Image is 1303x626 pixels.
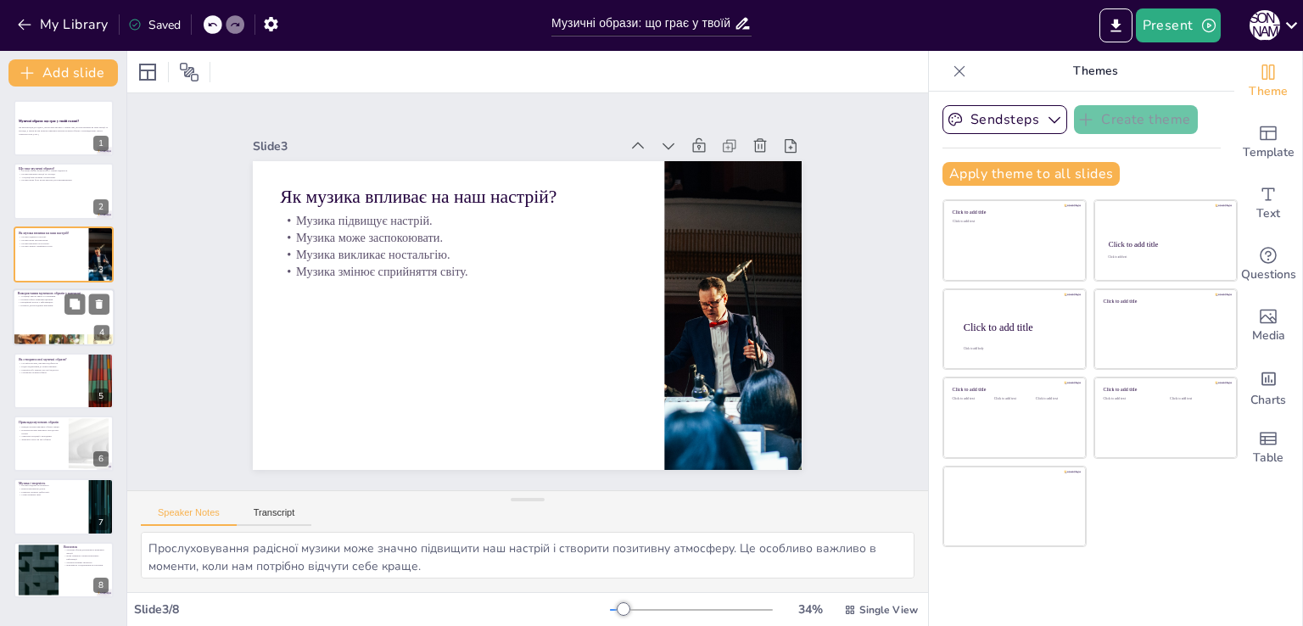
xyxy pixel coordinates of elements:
span: Questions [1241,265,1296,284]
p: Музика робить навчання цікавим. [18,298,109,301]
p: Повільна музика викликає спогади про спокій. [19,428,64,434]
p: Музика і творчість [19,481,84,486]
p: Малюйте або пишіть про свої відчуття. [19,368,84,372]
div: 2 [14,163,114,219]
button: Create theme [1074,105,1198,134]
div: 7 [14,478,114,534]
p: Асоціації між звуками і моментами. [19,176,109,179]
div: [PERSON_NAME] [1250,10,1280,41]
p: Створюйте яскраві образи. [19,371,84,374]
p: Звертайте увагу на свої образи. [19,438,64,441]
p: Стимулювання уяви. [19,494,84,497]
div: 3 [93,262,109,277]
div: Click to add text [953,397,991,401]
p: Як музика впливає на наш настрій? [318,112,665,247]
strong: Музичні образи: що грає у твоїй голові? [19,119,79,122]
p: Музика змінює сприйняття світу. [19,245,84,249]
p: Унікальні асоціації з мелодіями. [19,435,64,439]
p: Будьте відкритими до нових вражень. [19,365,84,368]
div: Add images, graphics, shapes or video [1234,295,1302,356]
div: Saved [128,17,181,33]
div: Slide 3 [309,60,662,188]
p: Корисно для молодших школярів. [18,305,109,308]
div: Click to add text [1108,256,1221,260]
p: Як музика впливає на наш настрій? [19,231,84,236]
textarea: Прослуховування радісної музики може значно підвищити наш настрій і створити позитивну атмосферу.... [141,532,914,578]
button: Sendsteps [942,105,1067,134]
div: Add text boxes [1234,173,1302,234]
p: Вільне вираження думок. [19,488,84,491]
p: Приклади музичних образів [19,420,64,425]
p: Музика може бути інструментом для самовираження. [19,178,109,182]
div: 34 % [790,601,830,618]
button: Add slide [8,59,118,87]
div: Add charts and graphs [1234,356,1302,417]
span: Table [1253,449,1283,467]
button: Delete Slide [89,294,109,315]
p: Емоційний зв'язок з інформацією. [18,301,109,305]
div: Click to add title [1104,387,1225,393]
div: 5 [93,388,109,404]
button: Transcript [237,507,312,526]
div: Click to add text [1104,397,1157,401]
p: Розвиток творчих здібностей. [19,491,84,495]
p: Themes [973,51,1217,92]
p: Слухайте музику, яка вам подобається. [19,361,84,365]
span: Text [1256,204,1280,223]
span: Theme [1249,82,1288,101]
button: Apply theme to all slides [942,162,1120,186]
div: Slide 3 / 8 [134,601,610,618]
div: Click to add body [964,347,1071,350]
p: Вони сприяють запам'ятовуванню інформації. [64,554,109,560]
div: Click to add title [964,321,1072,333]
button: Export to PowerPoint [1099,8,1132,42]
p: Музика розвиває творчість. [64,561,109,564]
div: 4 [13,288,115,346]
div: Click to add text [953,220,1074,224]
div: Click to add text [1170,397,1223,401]
p: Що таке музичні образи? [19,165,109,170]
div: Click to add text [1036,397,1074,401]
div: 1 [93,136,109,151]
span: Single View [859,603,918,617]
div: Add ready made slides [1234,112,1302,173]
p: Музика може заспокоювати. [307,156,651,282]
div: Get real-time input from your audience [1234,234,1302,295]
p: Музичні образи допомагають виражати емоції. [64,548,109,554]
button: Present [1136,8,1221,42]
p: Швидка музика викликає образи танців. [19,426,64,429]
span: Media [1252,327,1285,345]
p: Музика може заспокоювати. [19,238,84,242]
p: Асоціації між музикою та знаннями. [18,295,109,299]
div: 6 [14,416,114,472]
button: My Library [13,11,115,38]
div: 8 [14,542,114,598]
p: Музика змінює сприйняття світу. [296,188,640,315]
p: Важливість усвідомлення ролі музики. [64,563,109,567]
input: Insert title [551,11,734,36]
div: Click to add text [994,397,1032,401]
p: Музика підвищує настрій. [19,236,84,239]
div: Click to add title [1109,240,1222,249]
div: 4 [94,326,109,341]
p: Ця презентація досліджує, яка музика звучить у нашій уяві, як вона впливає на наші емоції та спог... [19,126,109,132]
p: Generated with [URL] [19,132,109,136]
p: Музика викликає ностальгію. [19,242,84,245]
div: 8 [93,578,109,593]
p: Музика викликає ностальгію. [301,172,646,299]
div: 3 [14,226,114,282]
span: Position [179,62,199,82]
div: 1 [14,100,114,156]
div: 6 [93,451,109,467]
p: Музика викликає емоції та спогади. [19,172,109,176]
span: Template [1243,143,1295,162]
div: Click to add title [1104,298,1225,304]
p: Як створити свої музичні образи? [19,356,84,361]
div: Layout [134,59,161,86]
div: Click to add title [953,210,1074,215]
button: Duplicate Slide [64,294,85,315]
p: Музика надихає на творчість. [19,484,84,488]
button: Speaker Notes [141,507,237,526]
div: Change the overall theme [1234,51,1302,112]
p: Використання музичних образів у навчанні [18,291,109,296]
